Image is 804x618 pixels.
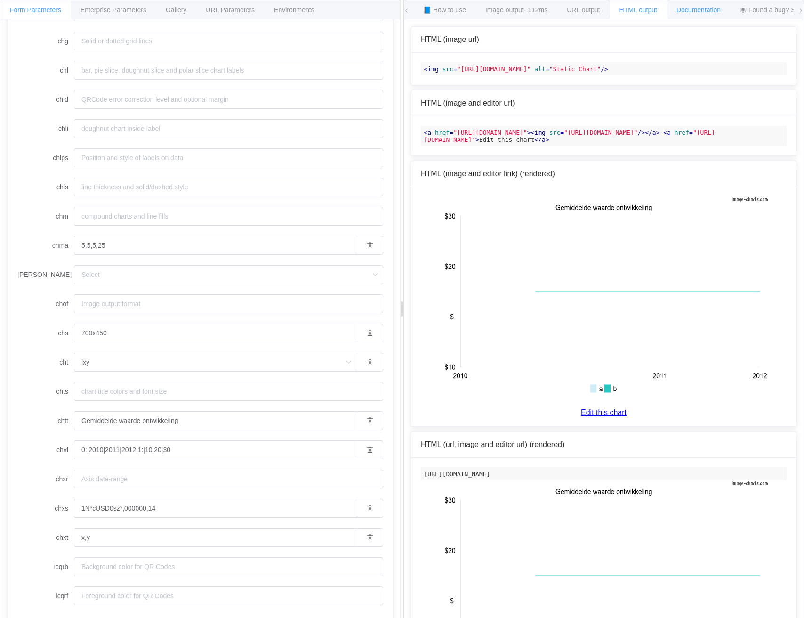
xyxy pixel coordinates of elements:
input: chart title colors and font size [74,382,383,401]
input: Font size, color for axis labels, both custom labels and default label values [74,499,357,518]
span: alt [534,65,545,73]
input: chart title [74,411,357,430]
input: Position and style of labels on data [74,148,383,167]
label: [PERSON_NAME] [17,265,74,284]
label: cht [17,353,74,372]
span: HTML (url, image and editor url) (rendered) [421,440,564,448]
span: HTML (image and editor url) [421,99,515,107]
code: [URL][DOMAIN_NAME] [421,467,787,480]
input: bar, pie slice, doughnut slice and polar slice chart labels [74,61,383,80]
label: chli [17,119,74,138]
a: Edit this chart [421,408,787,417]
label: chxs [17,499,74,518]
span: "[URL][DOMAIN_NAME]" [457,65,531,73]
span: < = /> [531,129,645,136]
label: chg [17,32,74,50]
span: URL output [567,6,600,14]
label: chlps [17,148,74,167]
label: chxr [17,470,74,488]
span: a [667,129,671,136]
span: Gallery [166,6,186,14]
input: line thickness and solid/dashed style [74,178,383,196]
label: icqrf [17,586,74,605]
span: a [652,129,656,136]
input: Chart size (<width>x<height>) [74,324,357,342]
input: doughnut chart inside label [74,119,383,138]
span: Image output [485,6,547,14]
span: "Static Chart" [549,65,601,73]
span: src [442,65,453,73]
label: chxl [17,440,74,459]
span: Enterprise Parameters [80,6,146,14]
span: < = = /> [424,65,608,73]
input: Background color for QR Codes [74,557,383,576]
input: QRCode error correction level and optional margin [74,90,383,109]
label: icqrb [17,557,74,576]
input: Foreground color for QR Codes [74,586,383,605]
label: chld [17,90,74,109]
span: Form Parameters [10,6,61,14]
span: "[URL][DOMAIN_NAME]" [453,129,527,136]
label: chxt [17,528,74,547]
span: src [549,129,560,136]
label: chl [17,61,74,80]
input: Axis data-range [74,470,383,488]
span: Documentation [676,6,721,14]
input: Select [74,265,383,284]
span: "[URL][DOMAIN_NAME]" [564,129,638,136]
span: - 112ms [524,6,548,14]
span: </ > [645,129,659,136]
span: Environments [274,6,314,14]
input: Solid or dotted grid lines [74,32,383,50]
span: < = > [424,129,531,136]
input: Select [74,353,357,372]
input: Image output format [74,294,383,313]
input: Display values on your axis lines or change which axes are shown [74,528,357,547]
span: HTML (image and editor link) (rendered) [421,170,555,178]
label: chof [17,294,74,313]
span: a [427,129,431,136]
code: Edit this chart [421,126,787,146]
span: URL Parameters [206,6,255,14]
span: < = > [424,129,715,143]
input: Custom string axis labels on any axis [74,440,357,459]
span: 📘 How to use [423,6,466,14]
span: href [675,129,689,136]
label: chtt [17,411,74,430]
span: a [542,136,546,143]
span: HTML (image url) [421,35,479,43]
input: compound charts and line fills [74,207,383,226]
span: img [427,65,438,73]
label: chma [17,236,74,255]
label: chm [17,207,74,226]
span: HTML output [619,6,657,14]
span: </ > [534,136,549,143]
input: chart margins [74,236,357,255]
label: chts [17,382,74,401]
span: href [435,129,450,136]
label: chls [17,178,74,196]
span: "[URL][DOMAIN_NAME]" [424,129,715,143]
img: chart [439,196,769,408]
span: img [534,129,545,136]
label: chs [17,324,74,342]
